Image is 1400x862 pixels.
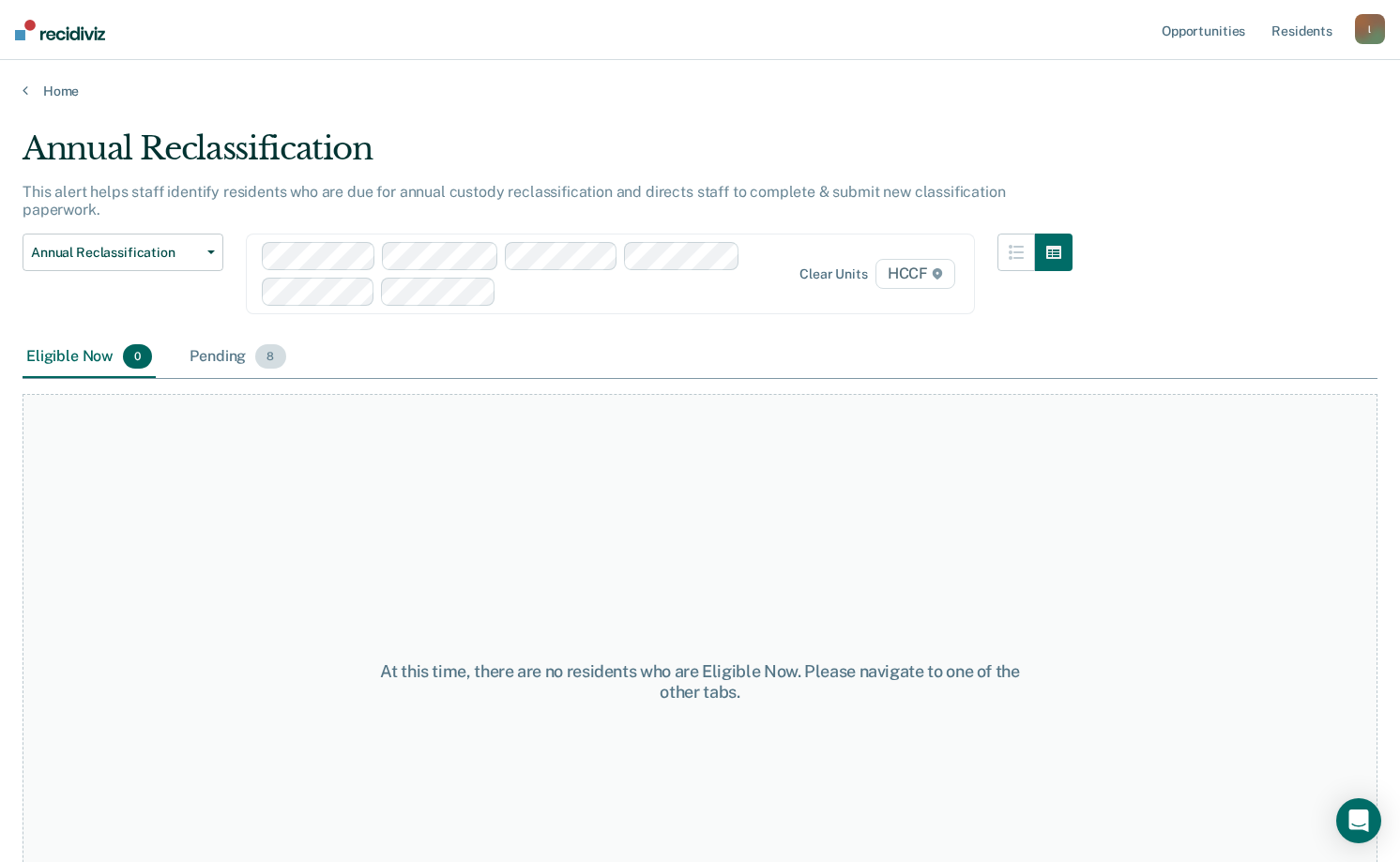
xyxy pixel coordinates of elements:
[255,344,285,369] span: 8
[23,337,156,378] div: Eligible Now0
[875,259,955,289] span: HCCF
[1355,14,1385,44] button: l
[186,337,289,378] div: Pending8
[23,234,223,271] button: Annual Reclassification
[362,661,1039,702] div: At this time, there are no residents who are Eligible Now. Please navigate to one of the other tabs.
[1336,798,1381,843] div: Open Intercom Messenger
[123,344,152,369] span: 0
[799,266,868,282] div: Clear units
[23,183,1005,219] p: This alert helps staff identify residents who are due for annual custody reclassification and dir...
[15,20,105,40] img: Recidiviz
[23,129,1073,183] div: Annual Reclassification
[31,245,200,261] span: Annual Reclassification
[23,83,1377,99] a: Home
